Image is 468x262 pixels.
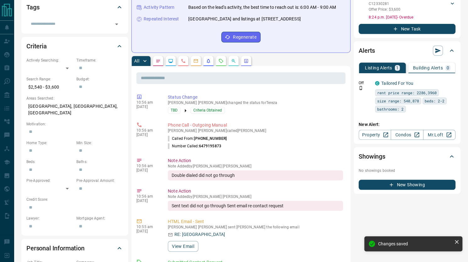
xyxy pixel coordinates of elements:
p: Status Change [168,94,343,101]
h2: Personal Information [26,243,85,253]
p: [GEOGRAPHIC_DATA], [GEOGRAPHIC_DATA], [GEOGRAPHIC_DATA] [26,101,123,118]
svg: Opportunities [231,58,236,63]
p: 8:24 p.m. [DATE] - Overdue [369,14,455,20]
div: Alerts [359,43,455,58]
p: 0 [447,66,449,70]
span: beds: 2-2 [425,98,444,104]
p: Motivation: [26,121,123,127]
button: New Showing [359,180,455,190]
p: [DATE] [136,133,158,137]
button: Open [112,20,121,29]
div: Personal Information [26,241,123,256]
span: TBD [171,107,178,113]
p: Called From: [168,136,227,141]
p: Baths: [76,159,123,165]
a: Condos [391,130,423,140]
p: Activity Pattern [144,4,174,11]
a: Property [359,130,391,140]
h2: Tags [26,2,39,12]
svg: Agent Actions [244,58,249,63]
div: Sent text did not go through Sent email re contact request [168,201,343,211]
p: [DATE] [136,199,158,203]
p: 10:56 am [136,100,158,105]
p: Off [359,80,371,86]
p: Note Added by [PERSON_NAME] [PERSON_NAME] [168,164,343,168]
p: Repeated Interest [144,16,179,22]
h2: Criteria [26,41,47,51]
div: Criteria [26,39,123,54]
p: Pre-Approval Amount: [76,178,123,183]
p: Based on the lead's activity, the best time to reach out is: 6:00 AM - 9:00 AM [188,4,336,11]
div: Changes saved [378,241,452,246]
p: New Alert: [359,121,455,128]
div: condos.ca [375,81,379,85]
p: Timeframe: [76,57,123,63]
p: 1 [396,66,399,70]
p: Number Called: [168,143,221,149]
p: [PERSON_NAME] [PERSON_NAME] changed the status for Tereza [168,101,343,105]
div: Showings [359,149,455,164]
p: [DATE] [136,168,158,172]
p: Budget: [76,76,123,82]
p: [PERSON_NAME] [PERSON_NAME] called [PERSON_NAME] [168,128,343,133]
p: Min Size: [76,140,123,146]
button: New Task [359,24,455,34]
span: 6479195873 [199,144,221,148]
h2: Showings [359,151,385,161]
div: Double dialed did not go through [168,170,343,180]
p: 10:55 am [136,225,158,229]
p: HTML Email - Sent [168,218,343,225]
p: Actively Searching: [26,57,73,63]
p: Note Action [168,188,343,194]
p: C12330281 [369,1,400,7]
p: 10:56 am [136,164,158,168]
p: Listing Alerts [365,66,392,70]
span: [PHONE_NUMBER] [194,136,227,141]
p: Offer Price: $3,600 [369,7,400,12]
svg: Lead Browsing Activity [168,58,173,63]
p: $2,540 - $3,600 [26,82,73,92]
p: Search Range: [26,76,73,82]
svg: Listing Alerts [206,58,211,63]
p: RE: [GEOGRAPHIC_DATA] [174,231,225,238]
p: Beds: [26,159,73,165]
p: Areas Searched: [26,96,123,101]
a: Tailored For You [381,81,413,86]
svg: Notes [156,58,161,63]
p: Credit Score: [26,197,123,202]
p: [GEOGRAPHIC_DATA] and listings at [STREET_ADDRESS] [188,16,301,22]
p: Note Added by [PERSON_NAME] [PERSON_NAME] [168,194,343,199]
svg: Push Notification Only [359,86,363,90]
p: [DATE] [136,229,158,233]
p: Pre-Approved: [26,178,73,183]
svg: Calls [181,58,186,63]
svg: Requests [218,58,223,63]
p: Mortgage Agent: [76,216,123,221]
span: size range: 540,878 [377,98,419,104]
p: [PERSON_NAME] [PERSON_NAME] sent [PERSON_NAME] the following email [168,225,343,229]
p: Phone Call - Outgoing Manual [168,122,343,128]
p: Building Alerts [413,66,443,70]
p: Lawyer: [26,216,73,221]
button: View Email [168,241,198,252]
span: Criteria Obtained [193,107,222,113]
h2: Alerts [359,46,375,56]
svg: Emails [193,58,198,63]
p: 10:56 am [136,128,158,133]
p: All [134,59,139,63]
p: [DATE] [136,105,158,109]
span: bathrooms: 2 [377,106,404,112]
p: Home Type: [26,140,73,146]
button: Regenerate [221,32,261,42]
p: 10:56 am [136,194,158,199]
span: rent price range: 2286,3960 [377,90,437,96]
a: Mr.Loft [423,130,455,140]
p: Note Action [168,157,343,164]
p: No showings booked [359,168,455,173]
